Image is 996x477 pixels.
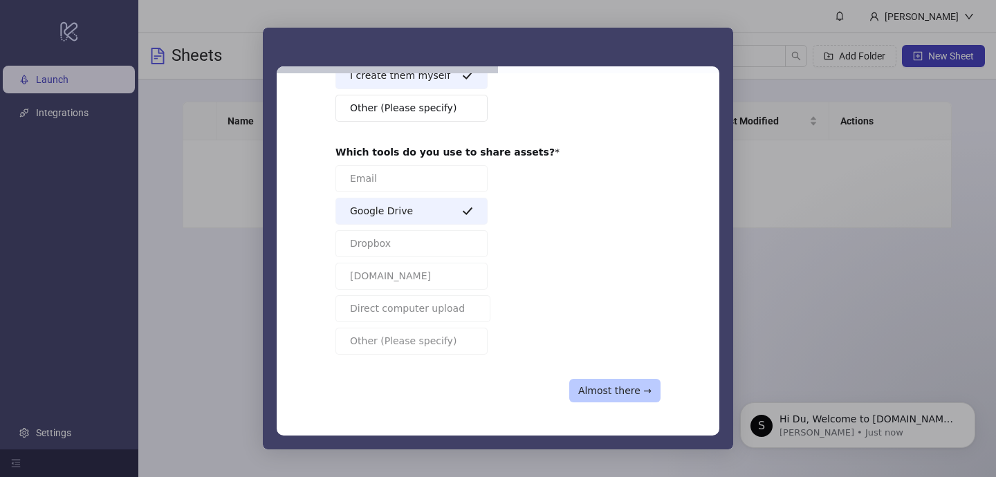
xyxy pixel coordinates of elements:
[335,328,488,355] button: Other (Please specify)
[335,295,490,322] button: Direct computer upload
[335,95,488,122] button: Other (Please specify)
[335,230,488,257] button: Dropbox
[569,379,661,402] button: Almost there →
[60,53,239,66] p: Message from Simon, sent Just now
[335,62,488,89] button: I create them myself
[335,263,488,290] button: [DOMAIN_NAME]
[350,236,391,251] span: Dropbox
[335,165,488,192] button: Email
[350,301,465,316] span: Direct computer upload
[60,39,239,53] p: Hi Du, Welcome to [DOMAIN_NAME]! 🎉 You’re all set to start launching ads effortlessly. Here’s wha...
[335,198,488,225] button: Google Drive
[350,101,456,115] span: Other (Please specify)
[335,147,555,158] b: Which tools do you use to share assets?
[31,41,53,64] div: Profile image for Simon
[350,204,413,218] span: Google Drive
[21,29,256,75] div: message notification from Simon, Just now. Hi Du, Welcome to Kitchn.io! 🎉 You’re all set to start...
[350,334,456,348] span: Other (Please specify)
[350,269,431,283] span: [DOMAIN_NAME]
[350,68,450,83] span: I create them myself
[350,171,377,186] span: Email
